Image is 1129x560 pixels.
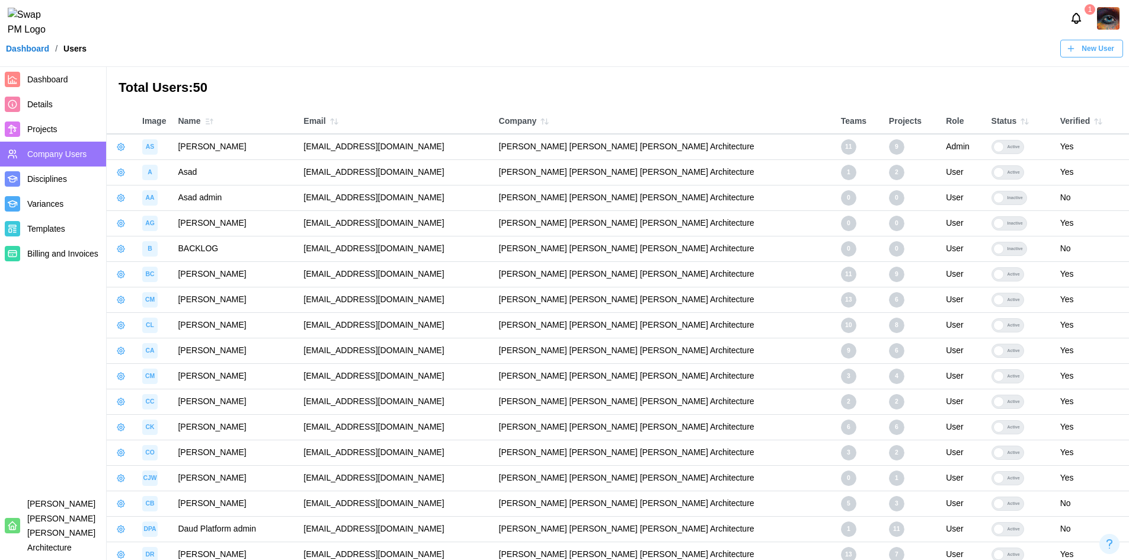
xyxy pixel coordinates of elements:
img: 2Q== [1097,7,1120,30]
div: Active [1004,293,1024,306]
div: Status [992,113,1048,130]
button: New User [1060,40,1123,57]
div: [PERSON_NAME] [178,217,292,230]
td: [EMAIL_ADDRESS][DOMAIN_NAME] [298,491,492,516]
td: [EMAIL_ADDRESS][DOMAIN_NAME] [298,287,492,312]
td: [PERSON_NAME] [PERSON_NAME] [PERSON_NAME] Architecture [493,389,835,414]
div: User [946,293,979,306]
div: image [142,394,158,409]
div: User [946,242,979,255]
td: [EMAIL_ADDRESS][DOMAIN_NAME] [298,236,492,261]
div: User [946,523,979,536]
div: 9 [889,267,904,282]
td: [PERSON_NAME] [PERSON_NAME] [PERSON_NAME] Architecture [493,465,835,491]
td: Yes [1054,210,1129,236]
td: [EMAIL_ADDRESS][DOMAIN_NAME] [298,210,492,236]
div: 6 [889,292,904,308]
td: Yes [1054,287,1129,312]
td: No [1054,491,1129,516]
td: [PERSON_NAME] [PERSON_NAME] [PERSON_NAME] Architecture [493,210,835,236]
div: 9 [841,343,856,359]
button: Notifications [1066,8,1086,28]
div: 2 [889,165,904,180]
div: 6 [889,343,904,359]
div: User [946,319,979,332]
td: [PERSON_NAME] [PERSON_NAME] [PERSON_NAME] Architecture [493,287,835,312]
div: Active [1004,319,1024,332]
div: image [142,521,158,537]
div: User [946,472,979,485]
div: Role [946,115,979,128]
td: [EMAIL_ADDRESS][DOMAIN_NAME] [298,440,492,465]
td: [PERSON_NAME] [PERSON_NAME] [PERSON_NAME] Architecture [493,440,835,465]
div: 0 [841,471,856,486]
div: 1 [1085,4,1095,15]
div: image [142,369,158,384]
td: [PERSON_NAME] [PERSON_NAME] [PERSON_NAME] Architecture [493,516,835,542]
div: 2 [841,394,856,409]
td: [EMAIL_ADDRESS][DOMAIN_NAME] [298,312,492,338]
td: No [1054,516,1129,542]
div: Active [1004,421,1024,434]
div: [PERSON_NAME] [178,293,292,306]
div: Email [303,113,487,130]
div: Active [1004,395,1024,408]
td: [EMAIL_ADDRESS][DOMAIN_NAME] [298,185,492,210]
div: image [142,420,158,435]
a: Zulqarnain Khalil [1097,7,1120,30]
div: [PERSON_NAME] [178,268,292,281]
div: User [946,166,979,179]
div: image [142,267,158,282]
div: User [946,191,979,204]
div: 1 [841,165,856,180]
td: [EMAIL_ADDRESS][DOMAIN_NAME] [298,261,492,287]
div: image [142,343,158,359]
div: Active [1004,497,1024,510]
div: User [946,268,979,281]
div: 3 [841,369,856,384]
div: 1 [889,471,904,486]
div: Active [1004,268,1024,281]
div: Admin [946,140,979,153]
div: 11 [841,267,856,282]
div: image [142,292,158,308]
td: Yes [1054,414,1129,440]
div: [PERSON_NAME] [178,319,292,332]
td: [PERSON_NAME] [PERSON_NAME] [PERSON_NAME] Architecture [493,236,835,261]
td: Yes [1054,134,1129,159]
h3: Total Users: 50 [119,79,1117,97]
div: image [142,165,158,180]
div: 10 [841,318,856,333]
div: Active [1004,344,1024,357]
div: image [142,318,158,333]
td: [PERSON_NAME] [PERSON_NAME] [PERSON_NAME] Architecture [493,159,835,185]
div: image [142,445,158,460]
div: 9 [889,139,904,155]
td: [EMAIL_ADDRESS][DOMAIN_NAME] [298,159,492,185]
td: [PERSON_NAME] [PERSON_NAME] [PERSON_NAME] Architecture [493,134,835,159]
div: Verified [1060,113,1123,130]
div: Inactive [1004,191,1026,204]
div: 6 [889,420,904,435]
div: image [142,190,158,206]
div: Company [499,113,829,130]
div: User [946,370,979,383]
div: User [946,446,979,459]
td: [PERSON_NAME] [PERSON_NAME] [PERSON_NAME] Architecture [493,363,835,389]
td: [PERSON_NAME] [PERSON_NAME] [PERSON_NAME] Architecture [493,414,835,440]
div: Active [1004,140,1024,153]
td: Yes [1054,440,1129,465]
div: [PERSON_NAME] [178,140,292,153]
div: 0 [841,241,856,257]
div: 11 [841,139,856,155]
div: 6 [841,420,856,435]
td: [EMAIL_ADDRESS][DOMAIN_NAME] [298,338,492,363]
td: No [1054,185,1129,210]
span: Dashboard [27,75,68,84]
div: [PERSON_NAME] [178,370,292,383]
td: [PERSON_NAME] [PERSON_NAME] [PERSON_NAME] Architecture [493,338,835,363]
div: [PERSON_NAME] [178,497,292,510]
div: Image [142,115,166,128]
span: Billing and Invoices [27,249,98,258]
td: [EMAIL_ADDRESS][DOMAIN_NAME] [298,134,492,159]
